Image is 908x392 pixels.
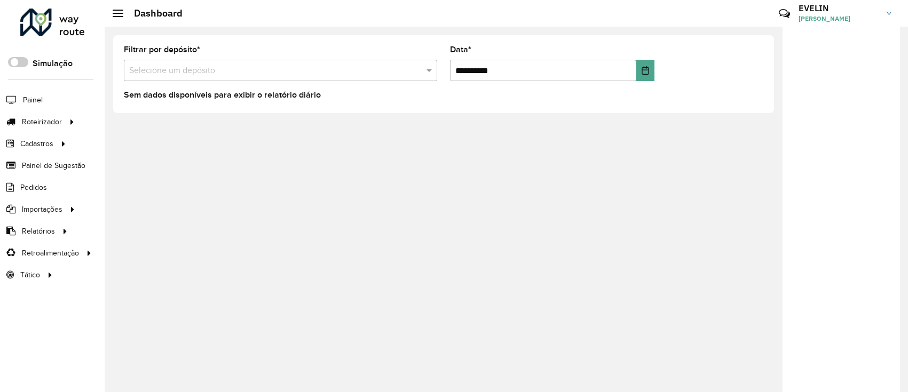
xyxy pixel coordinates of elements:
[450,43,471,56] label: Data
[20,138,53,149] span: Cadastros
[22,247,79,259] span: Retroalimentação
[20,269,40,281] span: Tático
[636,60,654,81] button: Choose Date
[22,226,55,237] span: Relatórios
[124,89,321,101] label: Sem dados disponíveis para exibir o relatório diário
[773,2,796,25] a: Contato Rápido
[22,116,62,127] span: Roteirizador
[799,3,879,13] h3: EVELIN
[123,7,183,19] h2: Dashboard
[124,43,200,56] label: Filtrar por depósito
[799,14,879,23] span: [PERSON_NAME]
[22,160,85,171] span: Painel de Sugestão
[23,94,43,106] span: Painel
[20,182,47,193] span: Pedidos
[22,204,62,215] span: Importações
[33,57,73,70] label: Simulação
